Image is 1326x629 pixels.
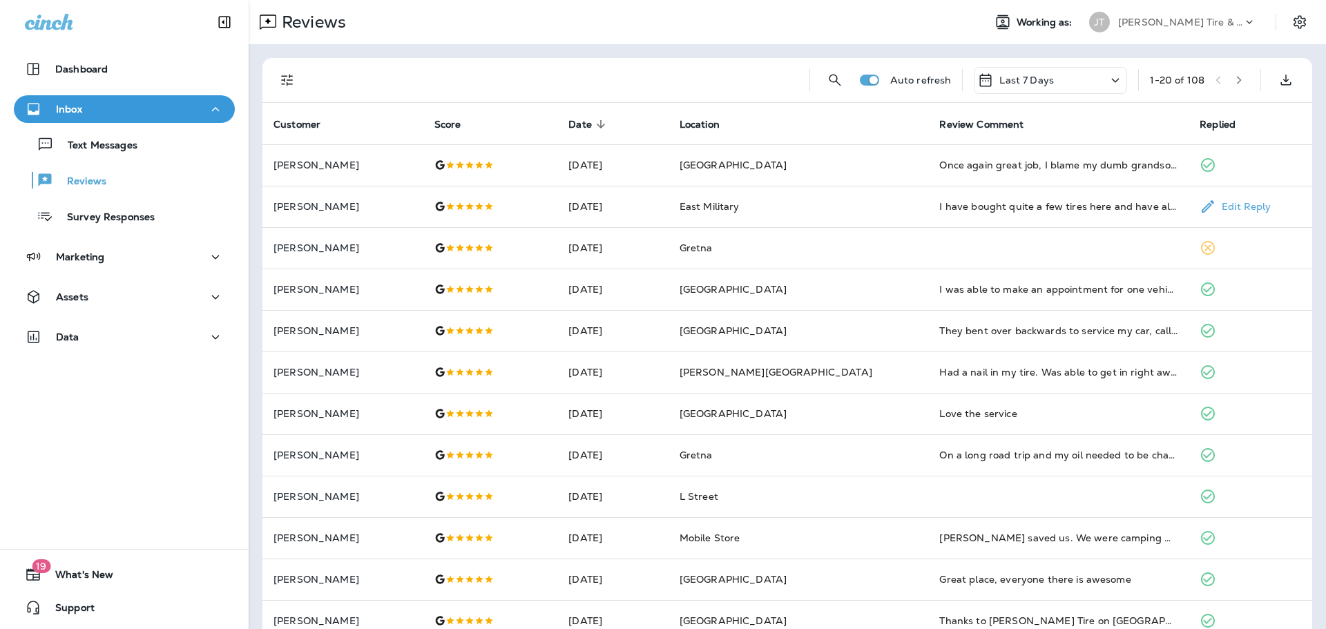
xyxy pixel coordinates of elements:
button: Collapse Sidebar [205,8,244,36]
td: [DATE] [557,186,668,227]
p: Marketing [56,251,104,262]
span: [GEOGRAPHIC_DATA] [680,615,787,627]
div: I have bought quite a few tires here and have always had good service. [939,200,1178,213]
td: [DATE] [557,393,668,434]
p: Last 7 Days [999,75,1054,86]
span: Replied [1200,118,1253,130]
span: Date [568,118,610,130]
span: [GEOGRAPHIC_DATA] [680,573,787,586]
button: Assets [14,283,235,311]
button: Support [14,594,235,621]
button: Filters [273,66,301,94]
span: [GEOGRAPHIC_DATA] [680,159,787,171]
p: [PERSON_NAME] [273,408,412,419]
div: Love the service [939,407,1178,420]
div: On a long road trip and my oil needed to be changed. Jensen's was right across the street from wh... [939,448,1178,462]
span: Review Comment [939,118,1041,130]
span: Support [41,602,95,619]
span: Score [434,119,461,130]
td: [DATE] [557,144,668,186]
p: Survey Responses [53,211,155,224]
span: What's New [41,569,113,586]
p: [PERSON_NAME] [273,449,412,461]
p: [PERSON_NAME] [273,242,412,253]
p: Assets [56,291,88,302]
span: [GEOGRAPHIC_DATA] [680,407,787,420]
button: Dashboard [14,55,235,83]
p: Inbox [56,104,82,115]
button: 19What's New [14,561,235,588]
div: Jeremy saved us. We were camping when he fixed our flat on our motor home. He worked hard because... [939,531,1178,545]
td: [DATE] [557,559,668,600]
span: Customer [273,119,320,130]
span: [PERSON_NAME][GEOGRAPHIC_DATA] [680,366,872,378]
p: Reviews [53,175,106,188]
p: [PERSON_NAME] [273,201,412,212]
p: Reviews [276,12,346,32]
p: [PERSON_NAME] [273,491,412,502]
span: [GEOGRAPHIC_DATA] [680,283,787,296]
p: [PERSON_NAME] [273,532,412,543]
td: [DATE] [557,310,668,351]
div: 1 - 20 of 108 [1150,75,1204,86]
span: 19 [32,559,50,573]
button: Text Messages [14,130,235,159]
div: I was able to make an appointment for one vehicle right away and they were able to squeeze in a s... [939,282,1178,296]
td: [DATE] [557,517,668,559]
span: Gretna [680,242,713,254]
div: Great place, everyone there is awesome [939,572,1178,586]
span: Location [680,119,720,130]
span: Working as: [1017,17,1075,28]
button: Data [14,323,235,351]
p: Text Messages [54,139,137,153]
div: They bent over backwards to service my car, calling around to get a tire replacement in rapid order. [939,324,1178,338]
span: Mobile Store [680,532,740,544]
span: Date [568,119,592,130]
span: Customer [273,118,338,130]
p: Data [56,331,79,342]
button: Settings [1287,10,1312,35]
p: [PERSON_NAME] [273,325,412,336]
button: Export as CSV [1272,66,1300,94]
p: [PERSON_NAME] Tire & Auto [1118,17,1242,28]
button: Reviews [14,166,235,195]
p: Auto refresh [890,75,952,86]
button: Survey Responses [14,202,235,231]
div: Had a nail in my tire. Was able to get in right away without an appointment and got the tire fixe... [939,365,1178,379]
p: [PERSON_NAME] [273,615,412,626]
td: [DATE] [557,434,668,476]
p: [PERSON_NAME] [273,574,412,585]
span: Location [680,118,738,130]
td: [DATE] [557,227,668,269]
td: [DATE] [557,476,668,517]
span: L Street [680,490,718,503]
p: Edit Reply [1216,201,1271,212]
p: Dashboard [55,64,108,75]
div: JT [1089,12,1110,32]
span: [GEOGRAPHIC_DATA] [680,325,787,337]
div: Thanks to Jensen Tire on South 97th Street in Omaha checking the electrical system on my Chevy Tr... [939,614,1178,628]
p: [PERSON_NAME] [273,367,412,378]
div: Once again great job, I blame my dumb grandson this time dumb kids, I wasn't THAT stupid when I w... [939,158,1178,172]
p: [PERSON_NAME] [273,159,412,171]
td: [DATE] [557,351,668,393]
button: Inbox [14,95,235,123]
p: [PERSON_NAME] [273,284,412,295]
button: Marketing [14,243,235,271]
span: Gretna [680,449,713,461]
td: [DATE] [557,269,668,310]
span: Score [434,118,479,130]
span: East Military [680,200,740,213]
button: Search Reviews [821,66,849,94]
span: Review Comment [939,119,1024,130]
span: Replied [1200,119,1236,130]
